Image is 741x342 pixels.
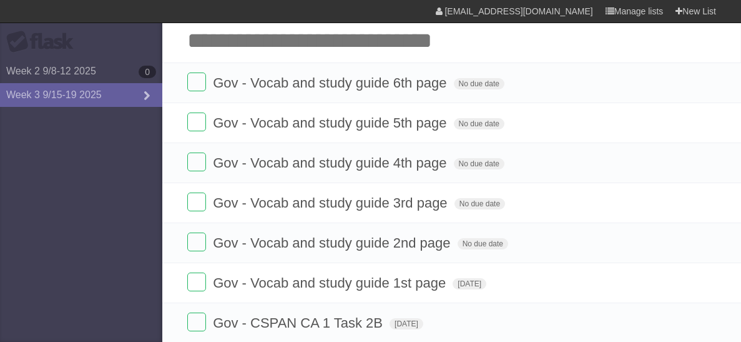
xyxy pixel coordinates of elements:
span: Gov - Vocab and study guide 6th page [213,75,449,91]
span: No due date [454,158,504,169]
span: No due date [458,238,508,249]
span: Gov - CSPAN CA 1 Task 2B [213,315,386,331]
b: 0 [139,66,156,78]
div: Flask [6,31,81,53]
span: Gov - Vocab and study guide 4th page [213,155,449,171]
label: Done [187,233,206,251]
span: No due date [454,118,504,129]
label: Done [187,73,206,91]
label: Done [187,313,206,331]
span: No due date [454,198,505,209]
span: [DATE] [390,318,423,329]
span: Gov - Vocab and study guide 5th page [213,115,449,131]
span: Gov - Vocab and study guide 1st page [213,275,449,291]
label: Done [187,273,206,291]
span: Gov - Vocab and study guide 3rd page [213,195,450,211]
span: No due date [454,78,504,89]
label: Done [187,193,206,211]
span: Gov - Vocab and study guide 2nd page [213,235,453,251]
span: [DATE] [453,278,486,289]
label: Done [187,113,206,131]
label: Done [187,153,206,171]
